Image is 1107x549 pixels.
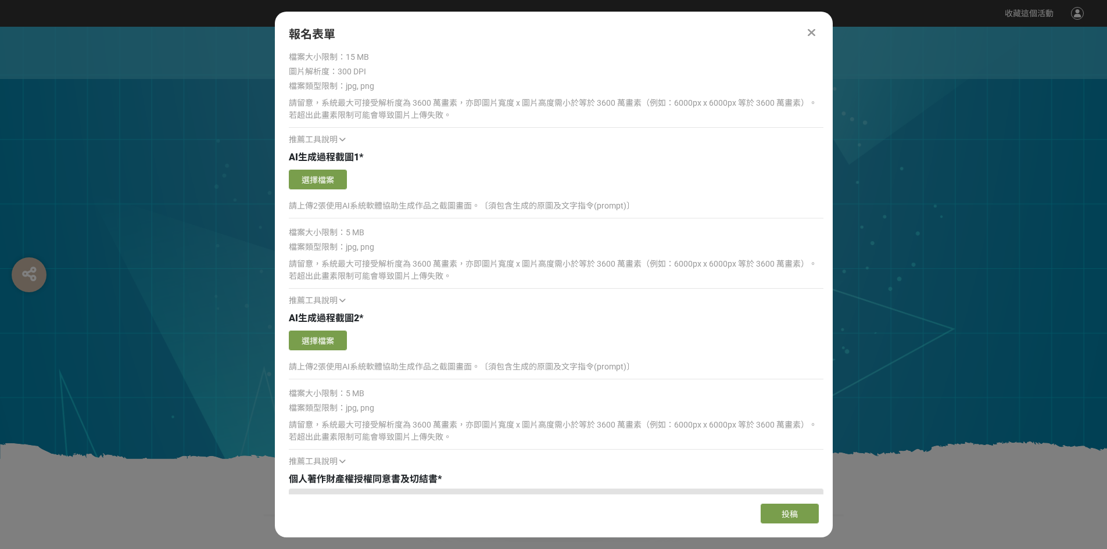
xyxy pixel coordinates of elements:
[289,361,823,373] p: 請上傳2張使用AI系統軟體協助生成作品之截圖畫面。〔須包含生成的原圖及文字指令(prompt)〕
[289,419,823,443] div: 請留意，系統最大可接受解析度為 3600 萬畫素，亦即圖片寬度 x 圖片高度需小於等於 3600 萬畫素（例如：6000px x 6000px 等於 3600 萬畫素）。若超出此畫素限制可能會導...
[289,97,823,121] div: 請留意，系統最大可接受解析度為 3600 萬畫素，亦即圖片寬度 x 圖片高度需小於等於 3600 萬畫素（例如：6000px x 6000px 等於 3600 萬畫素）。若超出此畫素限制可能會導...
[289,457,338,466] span: 推薦工具說明
[761,504,819,523] button: 投稿
[289,473,438,485] span: 個人著作財產權授權同意書及切結書
[289,242,374,252] span: 檔案類型限制：jpg, png
[289,200,823,212] p: 請上傳2張使用AI系統軟體協助生成作品之截圖畫面。〔須包含生成的原圖及文字指令(prompt)〕
[289,27,335,41] span: 報名表單
[289,313,359,324] span: AI生成過程截圖2
[289,296,338,305] span: 推薦工具說明
[263,459,844,487] h1: 「拒菸新世界 AI告訴你」防制菸品稅捐逃漏 徵件比賽
[289,152,359,163] span: AI生成過程截圖1
[289,331,347,350] button: 選擇檔案
[289,67,366,76] span: 圖片解析度：300 DPI
[782,509,798,519] span: 投稿
[289,228,364,237] span: 檔案大小限制：5 MB
[289,258,823,282] div: 請留意，系統最大可接受解析度為 3600 萬畫素，亦即圖片寬度 x 圖片高度需小於等於 3600 萬畫素（例如：6000px x 6000px 等於 3600 萬畫素）。若超出此畫素限制可能會導...
[289,81,374,91] span: 檔案類型限制：jpg, png
[289,170,347,189] button: 選擇檔案
[289,52,369,62] span: 檔案大小限制：15 MB
[289,389,364,398] span: 檔案大小限制：5 MB
[289,135,338,144] span: 推薦工具說明
[289,403,374,412] span: 檔案類型限制：jpg, png
[1005,9,1054,18] span: 收藏這個活動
